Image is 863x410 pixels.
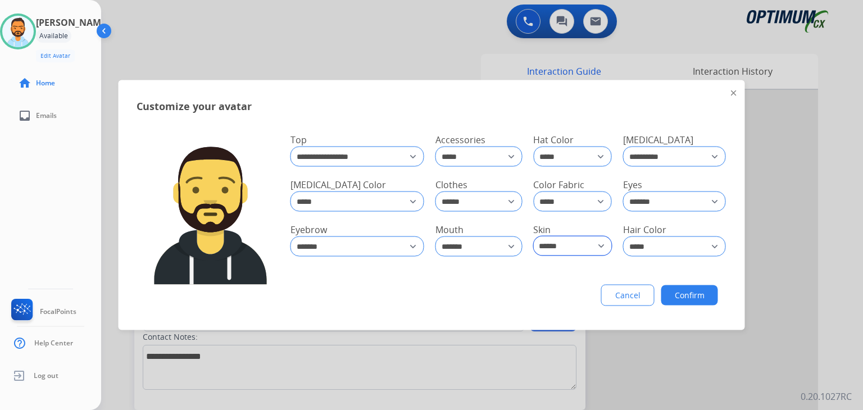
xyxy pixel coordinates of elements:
[36,16,109,29] h3: [PERSON_NAME]
[34,371,58,380] span: Log out
[801,390,852,403] p: 0.20.1027RC
[623,179,642,191] span: Eyes
[2,16,34,47] img: avatar
[36,29,71,43] div: Available
[9,299,76,325] a: FocalPoints
[435,134,485,146] span: Accessories
[36,49,75,62] button: Edit Avatar
[40,307,76,316] span: FocalPoints
[290,134,307,146] span: Top
[435,179,467,191] span: Clothes
[137,98,252,114] span: Customize your avatar
[290,224,327,236] span: Eyebrow
[36,79,55,88] span: Home
[18,76,31,90] mat-icon: home
[435,224,464,236] span: Mouth
[601,285,655,306] button: Cancel
[623,224,666,236] span: Hair Color
[533,179,584,191] span: Color Fabric
[18,109,31,122] mat-icon: inbox
[661,285,718,306] button: Confirm
[290,179,386,191] span: [MEDICAL_DATA] Color
[533,224,551,236] span: Skin
[34,339,73,348] span: Help Center
[731,90,737,96] img: close-button
[623,134,693,146] span: [MEDICAL_DATA]
[533,134,574,146] span: Hat Color
[36,111,57,120] span: Emails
